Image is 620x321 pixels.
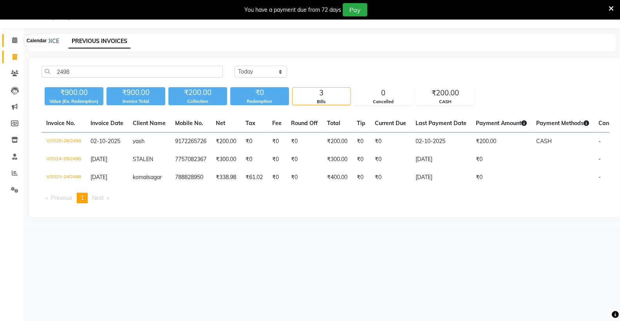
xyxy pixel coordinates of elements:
div: ₹200.00 [416,88,474,99]
span: sagar [148,174,162,181]
td: [DATE] [411,151,471,169]
span: 02-10-2025 [90,138,120,145]
td: ₹0 [471,169,531,187]
span: Previous [51,194,72,201]
td: ₹0 [286,133,322,151]
span: yash [133,138,145,145]
span: Mobile No. [175,120,203,127]
td: ₹0 [352,133,370,151]
td: ₹0 [370,169,411,187]
td: ₹200.00 [471,133,531,151]
td: 788828950 [170,169,211,187]
span: Round Off [291,120,318,127]
td: ₹0 [471,151,531,169]
button: Pay [343,3,367,16]
td: ₹0 [286,151,322,169]
td: ₹0 [268,133,286,151]
span: Invoice No. [46,120,75,127]
td: ₹0 [370,133,411,151]
span: Total [327,120,340,127]
span: komal [133,174,148,181]
span: Fee [272,120,282,127]
input: Search by Name/Mobile/Email/Invoice No [42,66,223,78]
span: STALEN [133,156,153,163]
span: CASH [536,138,552,145]
a: PREVIOUS INVOICES [69,34,130,48]
span: - [598,174,601,181]
td: ₹300.00 [211,151,241,169]
td: 9172265726 [170,133,211,151]
div: Value (Ex. Redemption) [45,98,103,105]
td: ₹0 [241,151,268,169]
div: You have a payment due from 72 days [244,6,341,14]
td: ₹0 [241,133,268,151]
td: ₹0 [352,151,370,169]
td: ₹200.00 [211,133,241,151]
span: Tip [357,120,365,127]
span: Client Name [133,120,166,127]
td: ₹0 [370,151,411,169]
span: 1 [81,194,84,201]
td: ₹0 [352,169,370,187]
td: V/2025-26/2498 [42,133,86,151]
td: V/2024-25/2498 [42,151,86,169]
td: ₹338.98 [211,169,241,187]
td: 7757082367 [170,151,211,169]
td: ₹300.00 [322,151,352,169]
td: ₹0 [268,151,286,169]
div: 3 [293,88,351,99]
td: 02-10-2025 [411,133,471,151]
span: - [598,156,601,163]
span: Net [216,120,225,127]
span: Invoice Date [90,120,123,127]
div: CASH [416,99,474,105]
td: ₹0 [268,169,286,187]
span: - [598,138,601,145]
span: Payment Methods [536,120,589,127]
div: 0 [354,88,412,99]
span: Current Due [375,120,406,127]
div: Invoice Total [107,98,165,105]
div: Calendar [25,36,49,45]
div: ₹900.00 [107,87,165,98]
td: ₹200.00 [322,133,352,151]
td: ₹61.02 [241,169,268,187]
div: Redemption [230,98,289,105]
span: [DATE] [90,156,107,163]
td: ₹400.00 [322,169,352,187]
td: ₹0 [286,169,322,187]
div: Cancelled [354,99,412,105]
span: Last Payment Date [416,120,466,127]
span: [DATE] [90,174,107,181]
td: V/2023-24/2498 [42,169,86,187]
div: Collection [168,98,227,105]
span: Payment Amount [476,120,527,127]
span: Next [92,194,104,201]
td: [DATE] [411,169,471,187]
div: Bills [293,99,351,105]
div: ₹200.00 [168,87,227,98]
span: Tax [246,120,255,127]
div: ₹900.00 [45,87,103,98]
div: ₹0 [230,87,289,98]
nav: Pagination [42,193,609,203]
